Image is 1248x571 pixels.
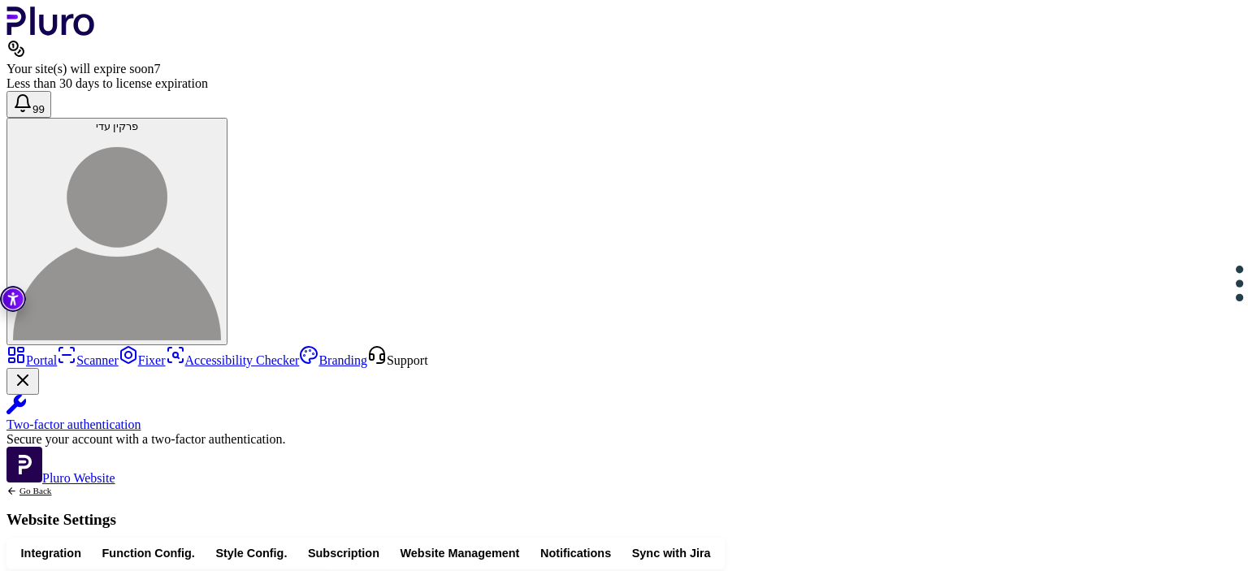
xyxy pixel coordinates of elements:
span: 99 [32,103,45,115]
span: Notifications [540,546,611,561]
span: Integration [21,546,81,561]
button: פרקין עדיפרקין עדי [6,118,227,345]
button: Integration [11,542,92,565]
span: Style Config. [215,546,287,561]
button: Open notifications, you have 379 new notifications [6,91,51,118]
aside: Sidebar menu [6,345,1241,486]
a: Open Support screen [367,353,428,367]
button: Subscription [297,542,390,565]
span: 7 [154,62,160,76]
a: Accessibility Checker [166,353,300,367]
span: Sync with Jira [632,546,711,561]
span: Website Management [401,546,520,561]
a: Portal [6,353,57,367]
div: Secure your account with a two-factor authentication. [6,432,1241,447]
button: Function Config. [92,542,206,565]
a: Logo [6,24,95,38]
a: Branding [299,353,367,367]
span: Subscription [308,546,379,561]
span: פרקין עדי [96,120,139,132]
a: Open Pluro Website [6,471,115,485]
button: Sync with Jira [622,542,721,565]
div: Two-factor authentication [6,417,1241,432]
button: Notifications [530,542,622,565]
button: Website Management [390,542,530,565]
a: Scanner [57,353,119,367]
a: Back to previous screen [6,486,116,496]
div: Your site(s) will expire soon [6,62,1241,76]
div: Less than 30 days to license expiration [6,76,1241,91]
img: פרקין עדי [13,132,221,340]
a: Two-factor authentication [6,395,1241,432]
button: Close Two-factor authentication notification [6,368,39,395]
span: Function Config. [102,546,195,561]
button: Style Config. [206,542,298,565]
h1: Website Settings [6,512,116,527]
a: Fixer [119,353,166,367]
